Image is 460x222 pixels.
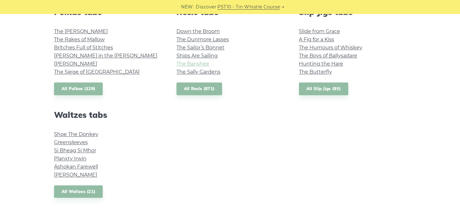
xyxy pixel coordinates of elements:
a: The Siege of [GEOGRAPHIC_DATA] [54,69,140,75]
a: Planxty Irwin [54,156,87,162]
a: The Sailor’s Bonnet [176,45,225,51]
a: The Sally Gardens [176,69,220,75]
a: All Waltzes (21) [54,185,103,198]
a: A Fig for a Kiss [299,36,334,42]
a: Down the Broom [176,28,220,34]
a: All Reels (871) [176,82,222,95]
a: Hunting the Hare [299,61,343,67]
a: [PERSON_NAME] [54,61,97,67]
a: Shoe The Donkey [54,131,98,137]
a: Britches Full of Stitches [54,45,113,51]
h2: Waltzes tabs [54,110,161,120]
a: The Dunmore Lasses [176,36,229,42]
a: Si­ Bheag Si­ Mhor [54,147,96,153]
a: The Boys of Ballysadare [299,53,357,59]
h2: Polkas tabs [54,7,161,17]
a: The Banshee [176,61,209,67]
a: The Rakes of Mallow [54,36,105,42]
a: [PERSON_NAME] [54,172,97,178]
a: The [PERSON_NAME] [54,28,108,34]
a: The Butterfly [299,69,332,75]
a: Ashokan Farewell [54,164,98,170]
a: All Polkas (129) [54,82,103,95]
h2: Slip Jigs tabs [299,7,406,17]
a: Slide from Grace [299,28,340,34]
h2: Reels tabs [176,7,284,17]
a: PST10 - Tin Whistle Course [217,3,280,11]
a: Greensleeves [54,139,88,145]
span: NEW: [181,3,194,11]
a: All Slip Jigs (95) [299,82,348,95]
a: The Humours of Whiskey [299,45,362,51]
span: Discover [196,3,216,11]
a: [PERSON_NAME] in the [PERSON_NAME] [54,53,157,59]
a: Ships Are Sailing [176,53,218,59]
